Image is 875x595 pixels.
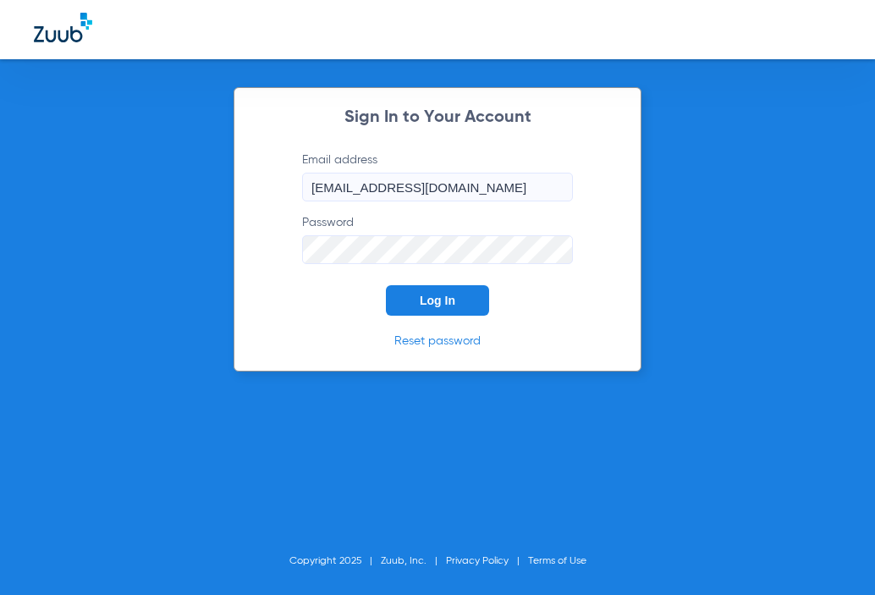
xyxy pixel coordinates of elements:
[302,173,573,201] input: Email address
[34,13,92,42] img: Zuub Logo
[420,294,455,307] span: Log In
[528,556,586,566] a: Terms of Use
[277,109,598,126] h2: Sign In to Your Account
[289,553,381,570] li: Copyright 2025
[381,553,446,570] li: Zuub, Inc.
[394,335,481,347] a: Reset password
[302,152,573,201] label: Email address
[302,235,573,264] input: Password
[446,556,509,566] a: Privacy Policy
[386,285,489,316] button: Log In
[302,214,573,264] label: Password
